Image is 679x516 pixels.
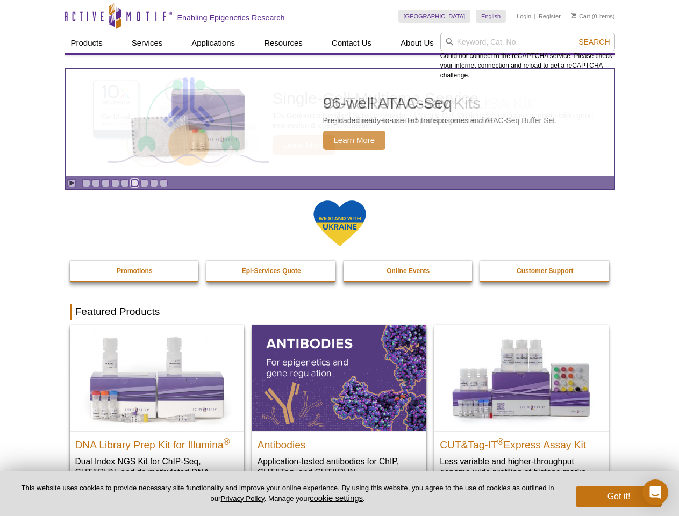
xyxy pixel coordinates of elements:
a: DNA Library Prep Kit for Illumina DNA Library Prep Kit for Illumina® Dual Index NGS Kit for ChIP-... [70,325,244,499]
a: Toggle autoplay [68,179,76,187]
p: This website uses cookies to provide necessary site functionality and improve your online experie... [17,483,558,504]
a: [GEOGRAPHIC_DATA] [398,10,471,23]
button: Got it! [576,486,662,507]
strong: Promotions [117,267,153,275]
a: Epi-Services Quote [206,261,337,281]
a: Applications [185,33,241,53]
a: Go to slide 9 [160,179,168,187]
a: Go to slide 5 [121,179,129,187]
a: Promotions [70,261,200,281]
h2: Antibodies [258,434,421,450]
a: Customer Support [480,261,610,281]
p: Less variable and higher-throughput genome-wide profiling of histone marks​. [440,456,603,478]
a: Products [65,33,109,53]
li: (0 items) [571,10,615,23]
a: Cart [571,12,590,20]
a: Go to slide 1 [82,179,90,187]
h2: DNA Library Prep Kit for Illumina [75,434,239,450]
img: Your Cart [571,13,576,18]
div: Could not connect to the reCAPTCHA service. Please check your internet connection and reload to g... [440,33,615,80]
a: Services [125,33,169,53]
a: Go to slide 8 [150,179,158,187]
a: Go to slide 7 [140,179,148,187]
button: Search [575,37,613,47]
a: Privacy Policy [220,494,264,503]
a: Resources [258,33,309,53]
p: Application-tested antibodies for ChIP, CUT&Tag, and CUT&RUN. [258,456,421,478]
strong: Online Events [387,267,430,275]
h2: Enabling Epigenetics Research [177,13,285,23]
span: Search [578,38,610,46]
img: We Stand With Ukraine [313,199,367,247]
a: All Antibodies Antibodies Application-tested antibodies for ChIP, CUT&Tag, and CUT&RUN. [252,325,426,488]
a: Go to slide 2 [92,179,100,187]
a: CUT&Tag-IT® Express Assay Kit CUT&Tag-IT®Express Assay Kit Less variable and higher-throughput ge... [434,325,609,488]
sup: ® [497,436,504,446]
a: Go to slide 3 [102,179,110,187]
div: Open Intercom Messenger [642,479,668,505]
img: DNA Library Prep Kit for Illumina [70,325,244,431]
button: cookie settings [310,493,363,503]
p: Dual Index NGS Kit for ChIP-Seq, CUT&RUN, and ds methylated DNA assays. [75,456,239,489]
input: Keyword, Cat. No. [440,33,615,51]
a: Go to slide 6 [131,179,139,187]
a: English [476,10,506,23]
strong: Customer Support [517,267,573,275]
strong: Epi-Services Quote [242,267,301,275]
a: Contact Us [325,33,378,53]
h2: Featured Products [70,304,610,320]
a: About Us [394,33,440,53]
a: Online Events [344,261,474,281]
a: Login [517,12,531,20]
h2: CUT&Tag-IT Express Assay Kit [440,434,603,450]
li: | [534,10,536,23]
img: All Antibodies [252,325,426,431]
img: CUT&Tag-IT® Express Assay Kit [434,325,609,431]
sup: ® [224,436,230,446]
a: Go to slide 4 [111,179,119,187]
a: Register [539,12,561,20]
